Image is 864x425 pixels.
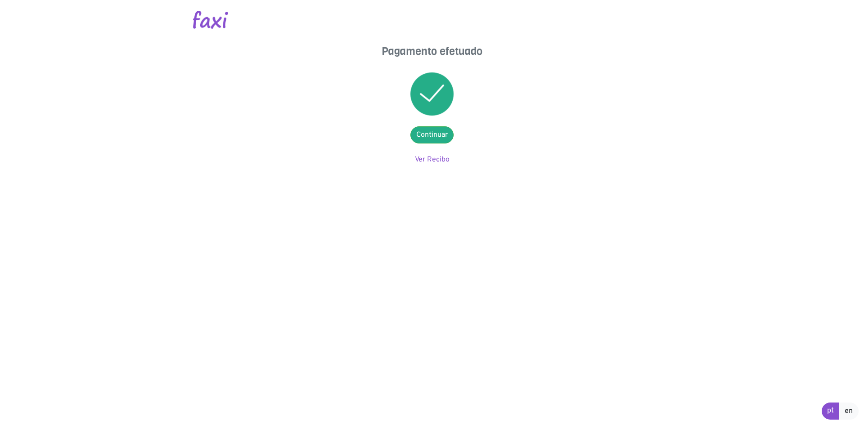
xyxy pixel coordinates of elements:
[822,403,839,420] a: pt
[410,126,454,143] a: Continuar
[342,45,522,58] h4: Pagamento efetuado
[410,72,454,116] img: success
[839,403,859,420] a: en
[415,155,450,164] a: Ver Recibo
